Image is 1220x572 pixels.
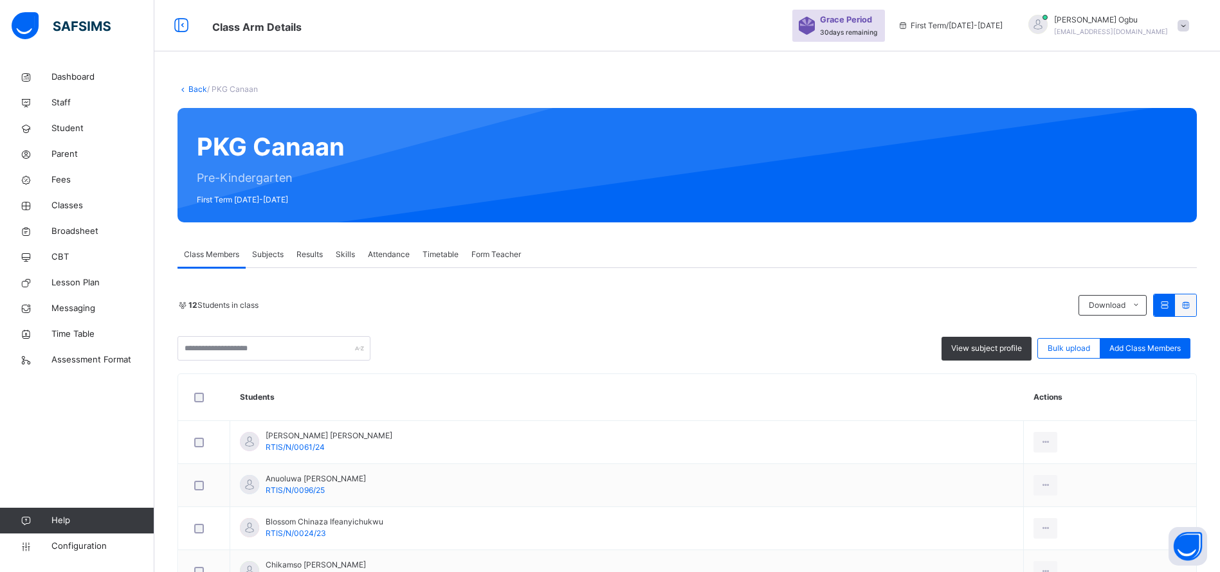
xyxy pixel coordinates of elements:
span: Timetable [423,249,459,260]
div: AnnOgbu [1015,14,1196,37]
button: Open asap [1169,527,1207,566]
th: Actions [1024,374,1196,421]
b: 12 [188,300,197,310]
span: [PERSON_NAME] [PERSON_NAME] [266,430,392,442]
span: Staff [51,96,154,109]
span: Students in class [188,299,259,311]
span: / PKG Canaan [207,84,258,94]
span: 30 days remaining [820,28,877,36]
span: CBT [51,251,154,264]
span: [PERSON_NAME] Ogbu [1054,14,1168,26]
span: [EMAIL_ADDRESS][DOMAIN_NAME] [1054,28,1168,35]
span: Form Teacher [471,249,521,260]
img: safsims [12,12,111,39]
span: Skills [336,249,355,260]
span: RTIS/N/0096/25 [266,485,325,495]
span: Class Members [184,249,239,260]
span: Time Table [51,328,154,341]
span: RTIS/N/0061/24 [266,442,325,452]
span: Assessment Format [51,353,154,366]
span: Anuoluwa [PERSON_NAME] [266,473,366,485]
img: sticker-purple.71386a28dfed39d6af7621340158ba97.svg [799,17,815,35]
span: Help [51,514,154,527]
span: Lesson Plan [51,276,154,289]
span: Dashboard [51,71,154,84]
span: Configuration [51,540,154,553]
span: RTIS/N/0024/23 [266,528,326,538]
th: Students [230,374,1024,421]
span: Download [1089,299,1125,311]
span: Student [51,122,154,135]
span: View subject profile [951,343,1022,354]
span: Parent [51,148,154,161]
span: Class Arm Details [212,21,302,33]
span: Classes [51,199,154,212]
span: Add Class Members [1109,343,1181,354]
a: Back [188,84,207,94]
span: Fees [51,174,154,186]
span: Results [296,249,323,260]
span: Broadsheet [51,225,154,238]
span: Grace Period [820,13,872,26]
span: Attendance [368,249,410,260]
span: Blossom Chinaza Ifeanyichukwu [266,516,383,528]
span: Chikamso [PERSON_NAME] [266,559,366,571]
span: Subjects [252,249,284,260]
span: Bulk upload [1048,343,1090,354]
span: Messaging [51,302,154,315]
span: session/term information [898,20,1003,31]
